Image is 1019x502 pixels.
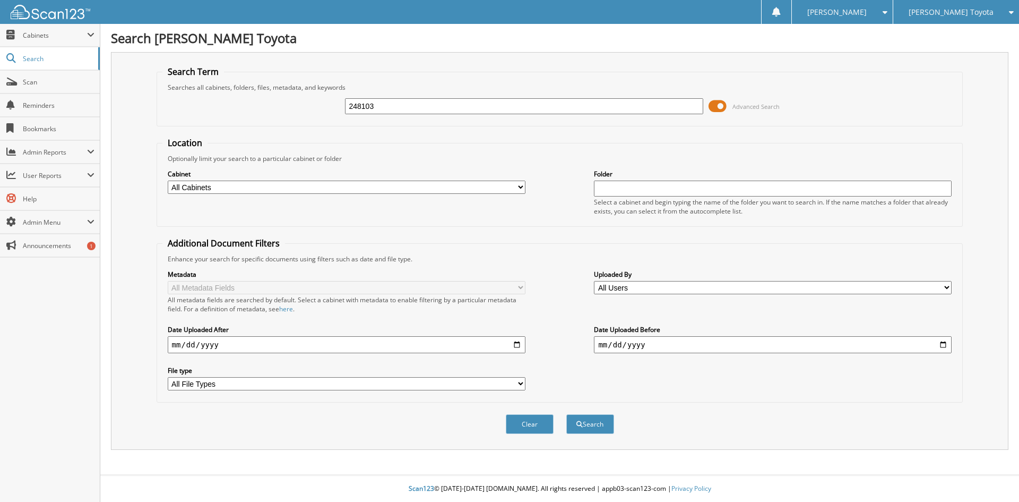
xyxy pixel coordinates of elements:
label: Date Uploaded After [168,325,525,334]
div: Select a cabinet and begin typing the name of the folder you want to search in. If the name match... [594,198,952,216]
label: File type [168,366,525,375]
a: Privacy Policy [671,484,711,493]
a: here [279,304,293,313]
span: User Reports [23,171,87,180]
div: Searches all cabinets, folders, files, metadata, and keywords [162,83,957,92]
label: Metadata [168,270,525,279]
span: Help [23,194,94,203]
button: Search [566,414,614,434]
span: [PERSON_NAME] [807,9,867,15]
span: Admin Menu [23,218,87,227]
div: Enhance your search for specific documents using filters such as date and file type. [162,254,957,263]
label: Uploaded By [594,270,952,279]
label: Date Uploaded Before [594,325,952,334]
legend: Additional Document Filters [162,237,285,249]
div: © [DATE]-[DATE] [DOMAIN_NAME]. All rights reserved | appb03-scan123-com | [100,476,1019,502]
legend: Search Term [162,66,224,78]
span: Scan [23,78,94,87]
span: Cabinets [23,31,87,40]
div: All metadata fields are searched by default. Select a cabinet with metadata to enable filtering b... [168,295,525,313]
span: [PERSON_NAME] Toyota [909,9,994,15]
input: end [594,336,952,353]
legend: Location [162,137,208,149]
img: scan123-logo-white.svg [11,5,90,19]
span: Search [23,54,93,63]
span: Advanced Search [732,103,780,110]
span: Admin Reports [23,148,87,157]
span: Scan123 [409,484,434,493]
span: Reminders [23,101,94,110]
h1: Search [PERSON_NAME] Toyota [111,29,1008,47]
input: start [168,336,525,353]
span: Announcements [23,241,94,250]
button: Clear [506,414,554,434]
label: Folder [594,169,952,178]
div: Optionally limit your search to a particular cabinet or folder [162,154,957,163]
div: 1 [87,242,96,250]
label: Cabinet [168,169,525,178]
span: Bookmarks [23,124,94,133]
